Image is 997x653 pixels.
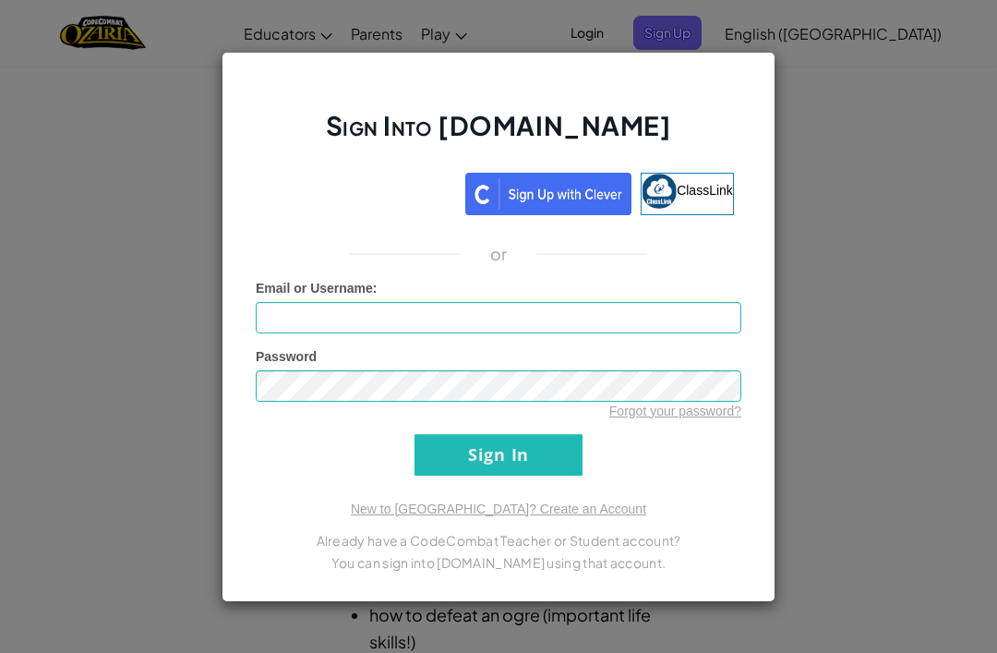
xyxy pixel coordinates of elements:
p: or [490,243,508,265]
a: Forgot your password? [609,404,741,418]
span: Email or Username [256,281,373,296]
h2: Sign Into [DOMAIN_NAME] [256,108,741,162]
iframe: Sign in with Google Dialog [618,18,979,351]
div: Sign in with Google. Opens in new tab [263,171,456,212]
img: clever_sso_button@2x.png [465,173,631,215]
a: Sign in with Google. Opens in new tab [263,173,456,215]
iframe: Sign in with Google Button [254,171,465,212]
label: : [256,279,378,297]
span: Password [256,349,317,364]
p: Already have a CodeCombat Teacher or Student account? [256,529,741,551]
p: You can sign into [DOMAIN_NAME] using that account. [256,551,741,574]
a: New to [GEOGRAPHIC_DATA]? Create an Account [351,502,646,516]
input: Sign In [414,434,583,476]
